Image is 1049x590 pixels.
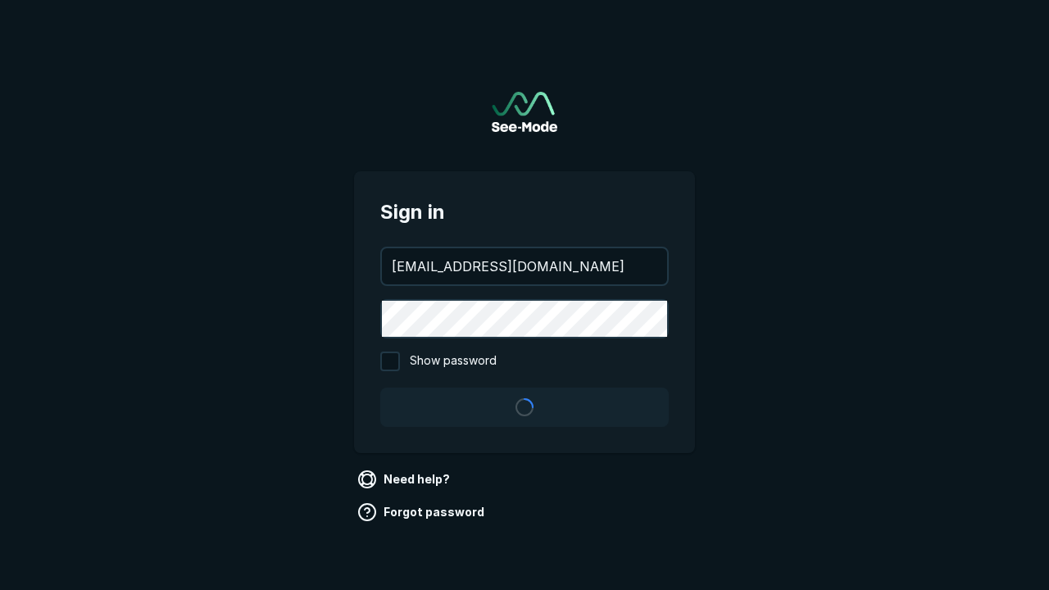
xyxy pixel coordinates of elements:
span: Sign in [380,197,669,227]
a: Forgot password [354,499,491,525]
a: Need help? [354,466,456,492]
span: Show password [410,352,497,371]
img: See-Mode Logo [492,92,557,132]
input: your@email.com [382,248,667,284]
a: Go to sign in [492,92,557,132]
